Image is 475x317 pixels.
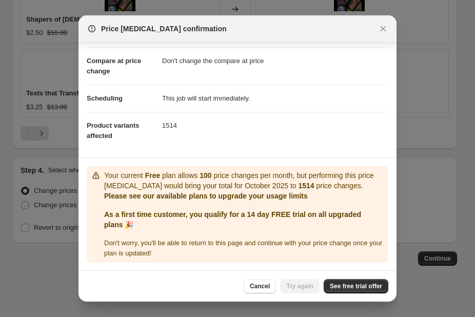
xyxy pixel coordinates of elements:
[87,94,123,102] span: Scheduling
[104,191,384,201] p: Please see our available plans to upgrade your usage limits
[104,170,384,191] p: Your current plan allows price changes per month, but performing this price [MEDICAL_DATA] would ...
[324,279,388,293] a: See free trial offer
[101,24,227,34] span: Price [MEDICAL_DATA] confirmation
[162,47,388,74] dd: Don't change the compare at price
[104,210,361,229] b: As a first time customer, you qualify for a 14 day FREE trial on all upgraded plans 🎉
[376,22,390,36] button: Close
[250,282,270,290] span: Cancel
[200,171,211,180] b: 100
[104,239,382,257] span: Don ' t worry, you ' ll be able to return to this page and continue with your price change once y...
[330,282,382,290] span: See free trial offer
[87,122,140,140] span: Product variants affected
[162,112,388,139] dd: 1514
[145,171,161,180] b: Free
[162,85,388,112] dd: This job will start immediately.
[298,182,314,190] b: 1514
[244,279,276,293] button: Cancel
[87,57,141,75] span: Compare at price change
